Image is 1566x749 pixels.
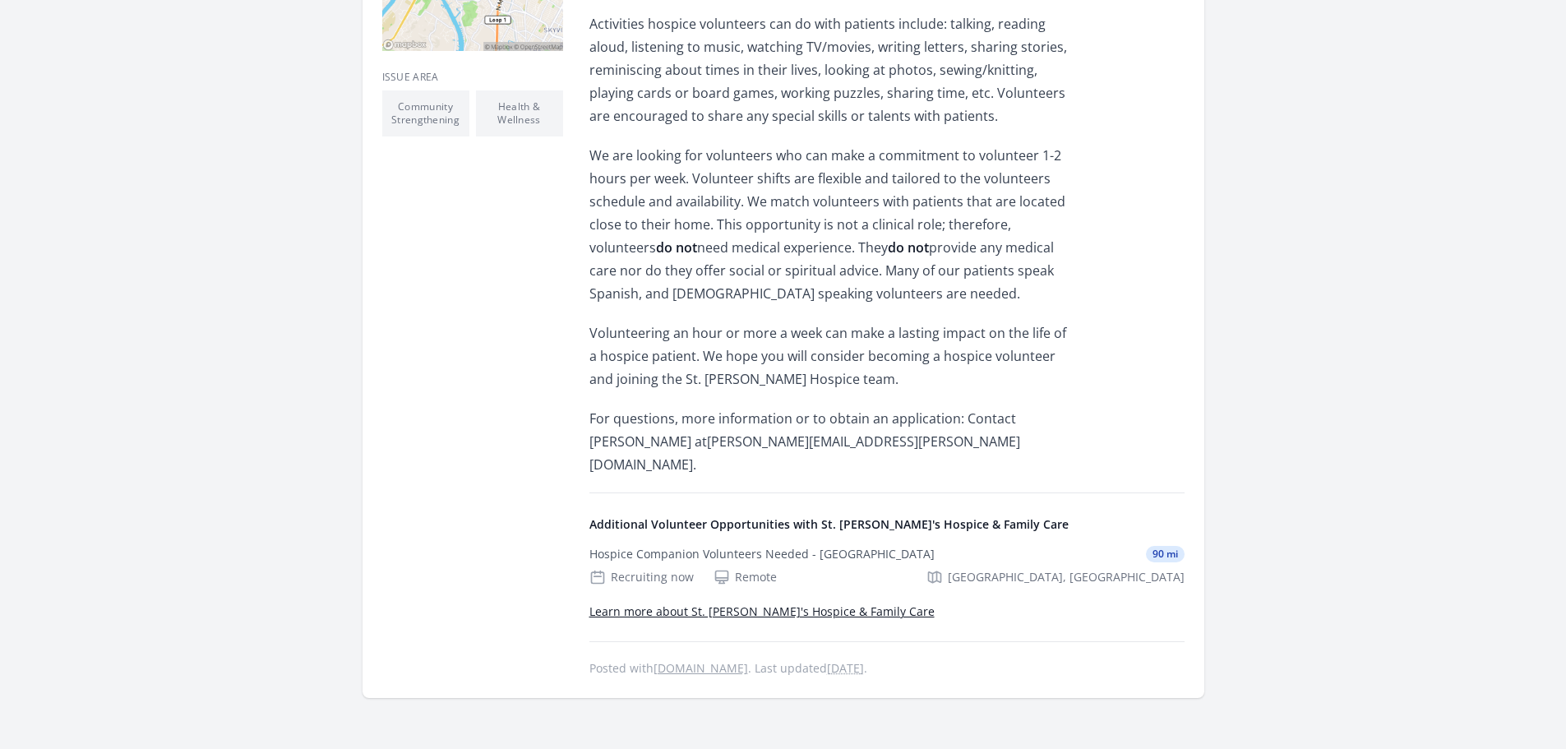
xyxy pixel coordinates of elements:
span: [GEOGRAPHIC_DATA], [GEOGRAPHIC_DATA] [948,569,1185,585]
a: Hospice Companion Volunteers Needed - [GEOGRAPHIC_DATA] 90 mi Recruiting now Remote [GEOGRAPHIC_D... [583,533,1191,599]
p: Posted with . Last updated . [589,662,1185,675]
div: Hospice Companion Volunteers Needed - [GEOGRAPHIC_DATA] [589,546,935,562]
abbr: Thu, Oct 17, 2024 2:14 PM [827,660,864,676]
li: Community Strengthening [382,90,469,136]
strong: do not [888,238,929,257]
a: [DOMAIN_NAME] [654,660,748,676]
div: Recruiting now [589,569,694,585]
li: Health & Wellness [476,90,563,136]
h3: Issue area [382,71,563,84]
p: Volunteering an hour or more a week can make a lasting impact on the life of a hospice patient. W... [589,321,1070,391]
strong: do not [656,238,697,257]
div: Remote [714,569,777,585]
p: Activities hospice volunteers can do with patients include: talking, reading aloud, listening to ... [589,12,1070,127]
h4: Additional Volunteer Opportunities with St. [PERSON_NAME]'s Hospice & Family Care [589,516,1185,533]
p: For questions, more information or to obtain an application: Contact [PERSON_NAME] at [PERSON_NAM... [589,407,1070,476]
span: 90 mi [1146,546,1185,562]
p: We are looking for volunteers who can make a commitment to volunteer 1-2 hours per week. Voluntee... [589,144,1070,305]
a: Learn more about St. [PERSON_NAME]'s Hospice & Family Care [589,603,935,619]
